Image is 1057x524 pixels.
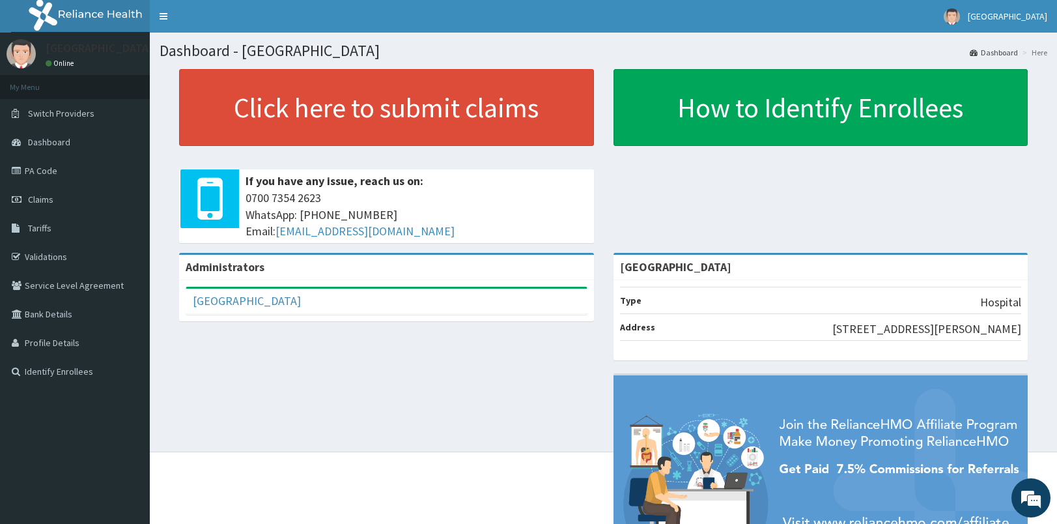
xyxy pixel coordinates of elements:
span: Tariffs [28,222,51,234]
span: 0700 7354 2623 WhatsApp: [PHONE_NUMBER] Email: [246,190,587,240]
span: Switch Providers [28,108,94,119]
b: Type [620,295,641,306]
p: [STREET_ADDRESS][PERSON_NAME] [832,321,1021,338]
p: [GEOGRAPHIC_DATA] [46,42,153,54]
strong: [GEOGRAPHIC_DATA] [620,259,731,274]
p: Hospital [980,294,1021,311]
b: Administrators [186,259,264,274]
a: [EMAIL_ADDRESS][DOMAIN_NAME] [275,224,455,239]
a: [GEOGRAPHIC_DATA] [193,293,301,308]
h1: Dashboard - [GEOGRAPHIC_DATA] [160,42,1047,59]
span: [GEOGRAPHIC_DATA] [968,10,1047,22]
b: Address [620,321,655,333]
b: If you have any issue, reach us on: [246,173,423,188]
a: Dashboard [970,47,1018,58]
a: How to Identify Enrollees [613,69,1028,146]
span: Dashboard [28,136,70,148]
img: User Image [944,8,960,25]
span: Claims [28,194,53,205]
img: User Image [7,39,36,68]
li: Here [1019,47,1047,58]
a: Online [46,59,77,68]
a: Click here to submit claims [179,69,594,146]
